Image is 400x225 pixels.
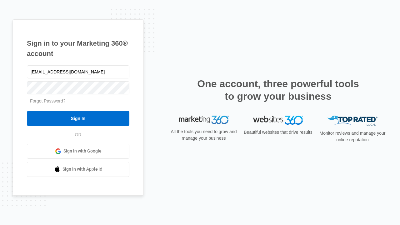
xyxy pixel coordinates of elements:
[27,38,129,59] h1: Sign in to your Marketing 360® account
[27,65,129,78] input: Email
[30,98,66,103] a: Forgot Password?
[27,162,129,177] a: Sign in with Apple Id
[317,130,387,143] p: Monitor reviews and manage your online reputation
[179,116,229,124] img: Marketing 360
[195,77,361,102] h2: One account, three powerful tools to grow your business
[327,116,377,126] img: Top Rated Local
[169,128,239,142] p: All the tools you need to grow and manage your business
[27,144,129,159] a: Sign in with Google
[243,129,313,136] p: Beautiful websites that drive results
[63,148,102,154] span: Sign in with Google
[27,111,129,126] input: Sign In
[253,116,303,125] img: Websites 360
[62,166,102,172] span: Sign in with Apple Id
[71,132,86,138] span: OR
